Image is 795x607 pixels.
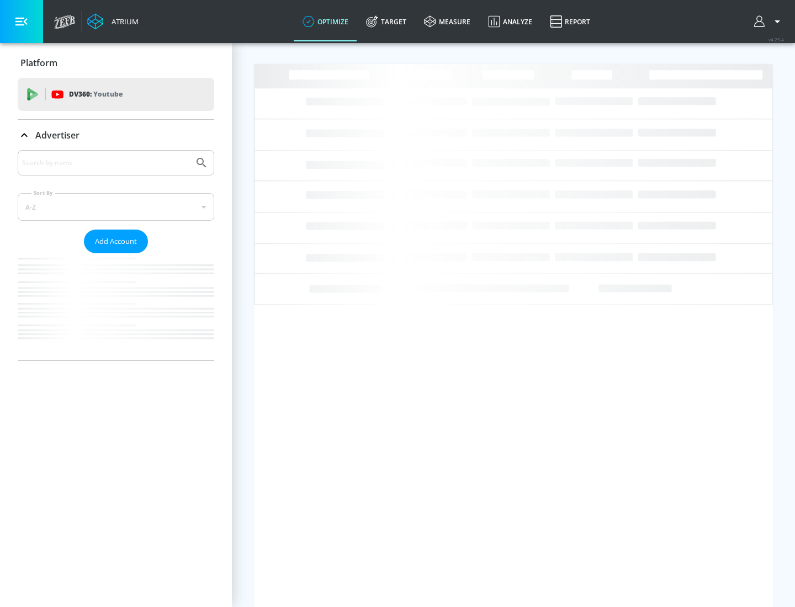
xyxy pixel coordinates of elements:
label: Sort By [31,189,55,196]
div: A-Z [18,193,214,221]
p: Youtube [93,88,123,100]
div: Advertiser [18,120,214,151]
nav: list of Advertiser [18,253,214,360]
div: Atrium [107,17,139,26]
a: optimize [294,2,357,41]
a: Atrium [87,13,139,30]
a: measure [415,2,479,41]
a: Report [541,2,599,41]
button: Add Account [84,230,148,253]
input: Search by name [22,156,189,170]
a: Analyze [479,2,541,41]
p: DV360: [69,88,123,100]
p: Advertiser [35,129,79,141]
div: DV360: Youtube [18,78,214,111]
span: v 4.25.4 [768,36,784,42]
div: Advertiser [18,150,214,360]
span: Add Account [95,235,137,248]
p: Platform [20,57,57,69]
div: Platform [18,47,214,78]
a: Target [357,2,415,41]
